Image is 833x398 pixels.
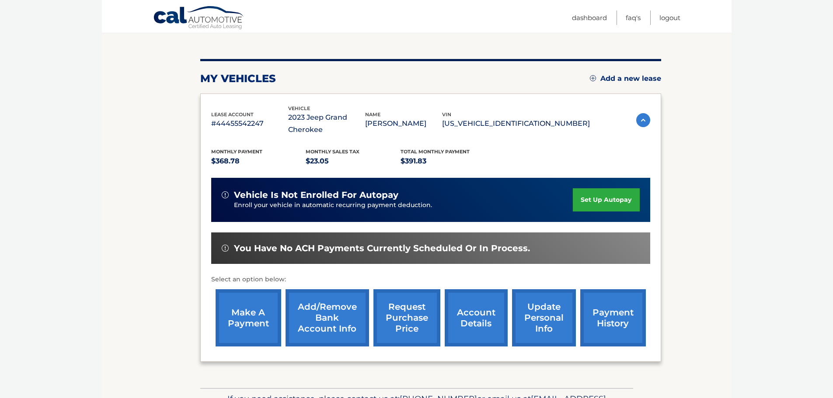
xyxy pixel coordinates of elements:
[211,118,288,130] p: #44455542247
[442,111,451,118] span: vin
[512,289,576,346] a: update personal info
[286,289,369,346] a: Add/Remove bank account info
[222,245,229,252] img: alert-white.svg
[573,188,639,211] a: set up autopay
[580,289,646,346] a: payment history
[445,289,508,346] a: account details
[288,111,365,136] p: 2023 Jeep Grand Cherokee
[234,243,530,254] span: You have no ACH payments currently scheduled or in process.
[373,289,440,346] a: request purchase price
[211,274,650,285] p: Select an option below:
[306,149,359,155] span: Monthly sales Tax
[288,105,310,111] span: vehicle
[590,75,596,81] img: add.svg
[234,201,573,210] p: Enroll your vehicle in automatic recurring payment deduction.
[590,74,661,83] a: Add a new lease
[626,10,641,25] a: FAQ's
[234,190,398,201] span: vehicle is not enrolled for autopay
[306,155,401,167] p: $23.05
[211,155,306,167] p: $368.78
[365,118,442,130] p: [PERSON_NAME]
[153,6,245,31] a: Cal Automotive
[200,72,276,85] h2: my vehicles
[572,10,607,25] a: Dashboard
[659,10,680,25] a: Logout
[401,155,495,167] p: $391.83
[442,118,590,130] p: [US_VEHICLE_IDENTIFICATION_NUMBER]
[222,191,229,198] img: alert-white.svg
[636,113,650,127] img: accordion-active.svg
[216,289,281,346] a: make a payment
[401,149,470,155] span: Total Monthly Payment
[211,111,254,118] span: lease account
[211,149,262,155] span: Monthly Payment
[365,111,380,118] span: name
